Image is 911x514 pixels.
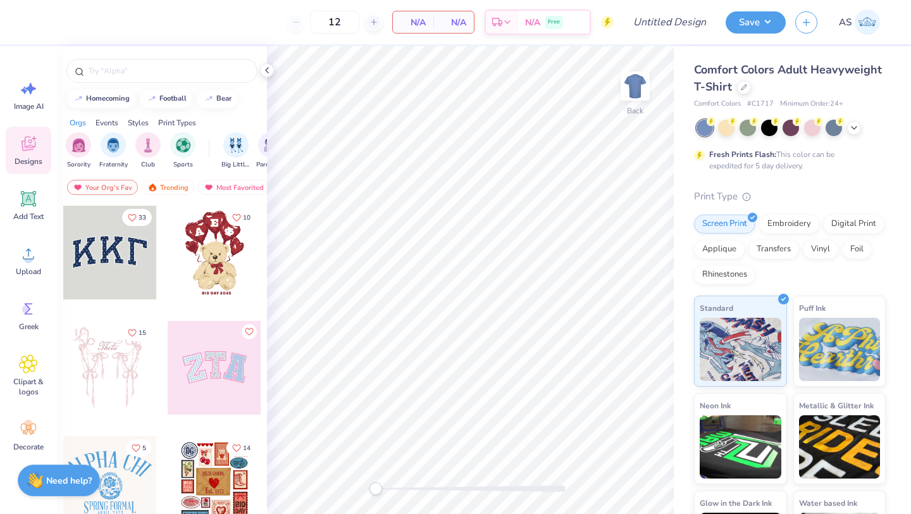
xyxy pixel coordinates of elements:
span: Free [548,18,560,27]
img: trend_line.gif [204,95,214,103]
div: Trending [142,180,194,195]
span: Club [141,160,155,170]
button: Like [122,209,152,226]
span: Decorate [13,442,44,452]
button: homecoming [66,89,135,108]
span: N/A [525,16,540,29]
input: Try "Alpha" [87,65,249,77]
span: Greek [19,322,39,332]
div: Orgs [70,117,86,128]
input: Untitled Design [623,9,716,35]
img: Aniya Sparrow [855,9,880,35]
span: Puff Ink [799,301,826,315]
button: filter button [170,132,195,170]
button: Like [126,439,152,456]
img: Sorority Image [71,138,86,153]
div: filter for Sorority [66,132,91,170]
span: Comfort Colors Adult Heavyweight T-Shirt [694,62,882,94]
div: bear [216,95,232,102]
img: Fraternity Image [106,138,120,153]
span: Glow in the Dark Ink [700,496,772,510]
button: filter button [99,132,128,170]
span: Sorority [67,160,90,170]
img: Back [623,73,648,99]
button: filter button [66,132,91,170]
img: Neon Ink [700,415,781,479]
span: Designs [15,156,42,166]
span: 5 [142,445,146,451]
img: Metallic & Glitter Ink [799,415,881,479]
button: filter button [135,132,161,170]
img: trend_line.gif [147,95,157,103]
span: Comfort Colors [694,99,741,110]
span: N/A [441,16,466,29]
div: Applique [694,240,745,259]
span: Neon Ink [700,399,731,412]
button: Like [226,209,256,226]
div: Screen Print [694,215,755,234]
div: football [159,95,187,102]
span: Water based Ink [799,496,857,510]
div: Print Type [694,189,886,204]
a: AS [833,9,886,35]
span: # C1717 [747,99,774,110]
div: Rhinestones [694,265,755,284]
span: Upload [16,266,41,277]
div: filter for Big Little Reveal [221,132,251,170]
div: Back [627,105,643,116]
span: N/A [400,16,426,29]
span: Add Text [13,211,44,222]
div: Your Org's Fav [67,180,138,195]
div: Digital Print [823,215,884,234]
div: Print Types [158,117,196,128]
div: Transfers [748,240,799,259]
div: filter for Sports [170,132,195,170]
button: filter button [221,132,251,170]
span: 33 [139,215,146,221]
span: Parent's Weekend [256,160,285,170]
button: Like [242,324,257,339]
span: Sports [173,160,193,170]
span: 14 [243,445,251,451]
input: – – [310,11,359,34]
div: filter for Fraternity [99,132,128,170]
span: Image AI [14,101,44,111]
img: Club Image [141,138,155,153]
img: Big Little Reveal Image [229,138,243,153]
span: Big Little Reveal [221,160,251,170]
div: Events [96,117,118,128]
span: 10 [243,215,251,221]
span: 15 [139,330,146,336]
strong: Need help? [46,475,92,487]
button: Save [726,11,786,34]
div: Styles [128,117,149,128]
div: Accessibility label [369,482,382,495]
span: Clipart & logos [8,377,49,397]
img: most_fav.gif [204,183,214,192]
strong: Fresh Prints Flash: [709,149,776,160]
button: Like [226,439,256,456]
div: This color can be expedited for 5 day delivery. [709,149,865,172]
span: Metallic & Glitter Ink [799,399,874,412]
button: filter button [256,132,285,170]
div: Vinyl [803,240,838,259]
img: Standard [700,318,781,381]
div: Foil [842,240,872,259]
div: Embroidery [759,215,819,234]
img: Puff Ink [799,318,881,381]
div: homecoming [86,95,130,102]
button: bear [197,89,237,108]
span: Fraternity [99,160,128,170]
img: trend_line.gif [73,95,84,103]
div: filter for Club [135,132,161,170]
button: Like [122,324,152,341]
span: AS [839,15,852,30]
img: Parent's Weekend Image [264,138,278,153]
img: Sports Image [176,138,190,153]
span: Standard [700,301,733,315]
div: filter for Parent's Weekend [256,132,285,170]
img: trending.gif [147,183,158,192]
img: most_fav.gif [73,183,83,192]
div: Most Favorited [198,180,270,195]
span: Minimum Order: 24 + [780,99,843,110]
